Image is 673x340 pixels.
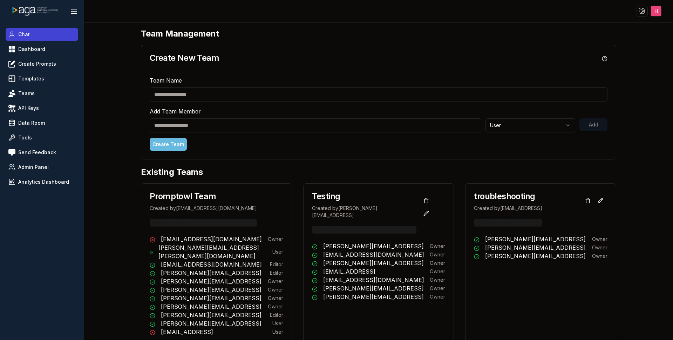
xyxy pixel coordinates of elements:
[323,267,375,276] p: [EMAIL_ADDRESS]
[430,285,445,292] p: Owner
[6,146,78,159] a: Send Feedback
[18,46,45,53] span: Dashboard
[312,192,417,201] h3: Testing
[270,261,283,268] p: Editor
[474,205,542,212] p: Created by [EMAIL_ADDRESS]
[430,243,445,250] p: Owner
[6,87,78,100] a: Teams
[161,277,261,286] p: [PERSON_NAME][EMAIL_ADDRESS]
[141,166,203,178] h1: Existing Teams
[150,219,257,227] div: 15 Total Prompts
[272,320,283,327] p: User
[150,205,257,212] p: Created by [EMAIL_ADDRESS][DOMAIN_NAME]
[270,312,283,319] p: Editor
[8,149,15,156] img: feedback
[485,243,586,252] p: [PERSON_NAME][EMAIL_ADDRESS]
[161,328,213,336] p: [EMAIL_ADDRESS]
[150,54,219,62] h3: Create New Team
[323,293,424,301] p: [PERSON_NAME][EMAIL_ADDRESS]
[18,164,49,171] span: Admin Panel
[268,236,283,243] p: Owner
[158,243,272,260] p: [PERSON_NAME][EMAIL_ADDRESS][PERSON_NAME][DOMAIN_NAME]
[6,58,78,70] a: Create Prompts
[6,176,78,188] a: Analytics Dashboard
[430,293,445,300] p: Owner
[592,253,607,260] p: Owner
[150,108,201,115] label: Add Team Member
[150,138,187,151] button: Create Team
[323,242,424,250] p: [PERSON_NAME][EMAIL_ADDRESS]
[485,235,586,243] p: [PERSON_NAME][EMAIL_ADDRESS]
[323,276,424,284] p: [EMAIL_ADDRESS][DOMAIN_NAME]
[6,72,78,85] a: Templates
[6,102,78,115] a: API Keys
[323,250,424,259] p: [EMAIL_ADDRESS][DOMAIN_NAME]
[592,236,607,243] p: Owner
[272,248,283,255] p: User
[150,192,257,201] h3: Promptowl Team
[18,119,45,126] span: Data Room
[6,131,78,144] a: Tools
[150,77,182,84] label: Team Name
[485,252,586,260] p: [PERSON_NAME][EMAIL_ADDRESS]
[6,161,78,174] a: Admin Panel
[268,278,283,285] p: Owner
[6,28,78,41] a: Chat
[268,303,283,310] p: Owner
[312,226,417,234] div: 2 Total Prompts
[6,117,78,129] a: Data Room
[6,43,78,55] a: Dashboard
[18,31,30,38] span: Chat
[161,269,261,277] p: [PERSON_NAME][EMAIL_ADDRESS]
[268,295,283,302] p: Owner
[161,311,261,319] p: [PERSON_NAME][EMAIL_ADDRESS]
[18,178,69,185] span: Analytics Dashboard
[430,276,445,283] p: Owner
[592,244,607,251] p: Owner
[272,328,283,335] p: User
[161,286,261,294] p: [PERSON_NAME][EMAIL_ADDRESS]
[18,60,56,67] span: Create Prompts
[161,235,262,243] p: [EMAIL_ADDRESS][DOMAIN_NAME]
[18,90,35,97] span: Teams
[323,259,424,267] p: [PERSON_NAME][EMAIL_ADDRESS]
[18,134,32,141] span: Tools
[161,302,261,311] p: [PERSON_NAME][EMAIL_ADDRESS]
[430,260,445,267] p: Owner
[18,149,56,156] span: Send Feedback
[161,319,261,328] p: [PERSON_NAME][EMAIL_ADDRESS]
[141,28,219,39] h1: Team Management
[270,269,283,276] p: Editor
[474,192,542,201] h3: troubleshooting
[312,205,417,219] p: Created by [PERSON_NAME][EMAIL_ADDRESS]
[323,284,424,293] p: [PERSON_NAME][EMAIL_ADDRESS]
[651,6,661,16] img: ACg8ocJJXoBNX9W-FjmgwSseULRJykJmqCZYzqgfQpEi3YodQgNtRg=s96-c
[18,105,39,112] span: API Keys
[430,268,445,275] p: Owner
[430,251,445,258] p: Owner
[161,294,261,302] p: [PERSON_NAME][EMAIL_ADDRESS]
[18,75,44,82] span: Templates
[161,260,262,269] p: [EMAIL_ADDRESS][DOMAIN_NAME]
[268,286,283,293] p: Owner
[474,219,542,227] div: 1 Total Prompts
